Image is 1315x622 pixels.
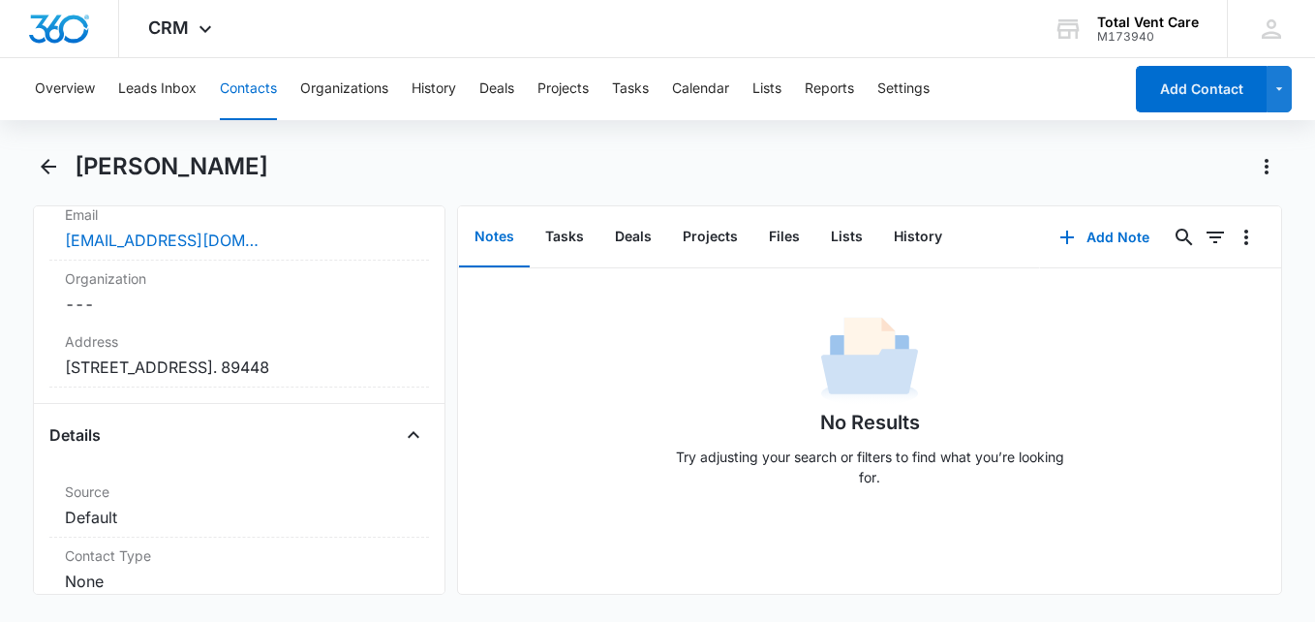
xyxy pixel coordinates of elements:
[49,197,429,261] div: Email[EMAIL_ADDRESS][DOMAIN_NAME]
[612,58,649,120] button: Tasks
[49,423,101,447] h4: Details
[75,152,268,181] h1: [PERSON_NAME]
[877,58,930,120] button: Settings
[49,261,429,324] div: Organization---
[35,58,95,120] button: Overview
[65,570,413,593] dd: None
[666,447,1073,487] p: Try adjusting your search or filters to find what you’re looking for.
[1251,151,1282,182] button: Actions
[1097,30,1199,44] div: account id
[752,58,781,120] button: Lists
[65,331,413,352] label: Address
[537,58,589,120] button: Projects
[65,545,413,566] label: Contact Type
[1169,222,1200,253] button: Search...
[479,58,514,120] button: Deals
[65,229,259,252] a: [EMAIL_ADDRESS][DOMAIN_NAME]
[672,58,729,120] button: Calendar
[300,58,388,120] button: Organizations
[49,538,429,602] div: Contact TypeNone
[667,207,753,267] button: Projects
[33,151,63,182] button: Back
[148,17,189,38] span: CRM
[65,204,413,225] label: Email
[118,58,197,120] button: Leads Inbox
[805,58,854,120] button: Reports
[1136,66,1267,112] button: Add Contact
[65,482,413,502] label: Source
[753,207,815,267] button: Files
[49,324,429,388] div: Address[STREET_ADDRESS]. 89448
[65,293,413,316] dd: ---
[530,207,599,267] button: Tasks
[65,356,413,379] dd: [STREET_ADDRESS]. 89448
[1097,15,1199,30] div: account name
[821,311,918,408] img: No Data
[1231,222,1262,253] button: Overflow Menu
[599,207,667,267] button: Deals
[1040,214,1169,261] button: Add Note
[815,207,878,267] button: Lists
[65,506,413,529] dd: Default
[220,58,277,120] button: Contacts
[49,474,429,538] div: SourceDefault
[878,207,958,267] button: History
[65,268,413,289] label: Organization
[412,58,456,120] button: History
[820,408,920,437] h1: No Results
[459,207,530,267] button: Notes
[398,420,429,451] button: Close
[1200,222,1231,253] button: Filters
